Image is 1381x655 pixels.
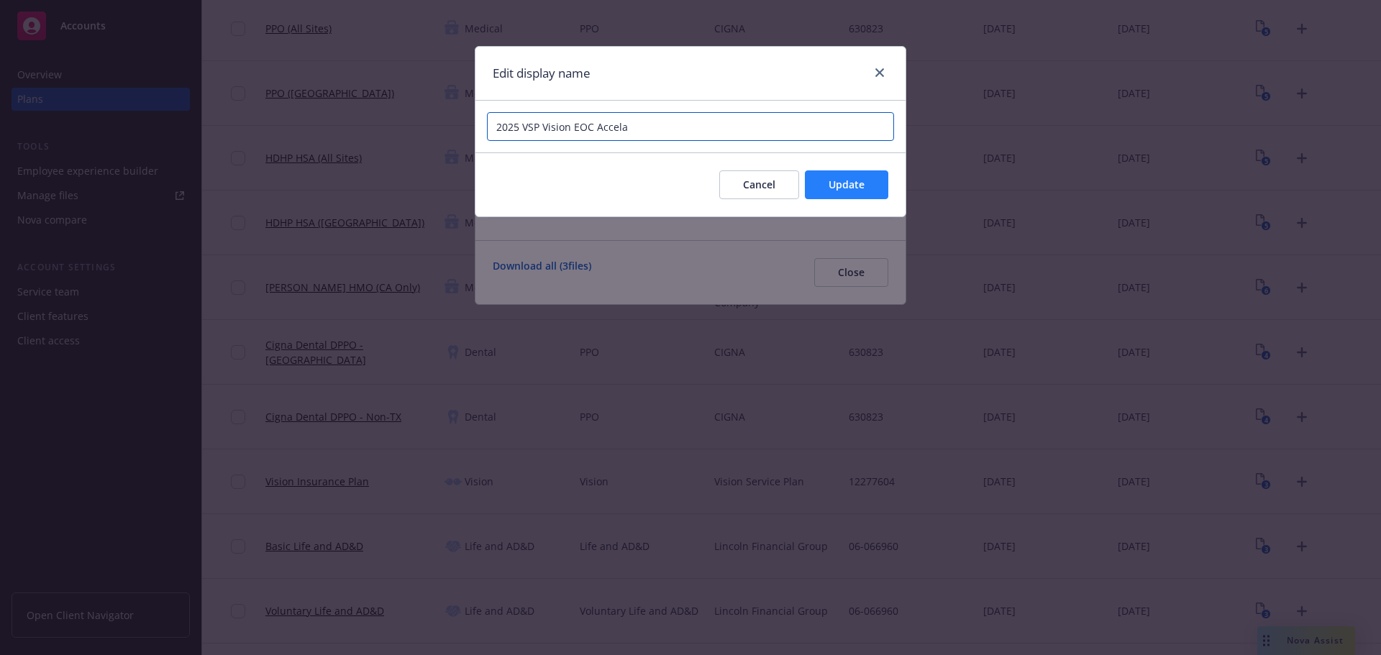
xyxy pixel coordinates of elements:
[829,178,865,191] span: Update
[493,64,591,83] h1: Edit display name
[743,178,775,191] span: Cancel
[805,170,888,199] button: Update
[719,170,799,199] button: Cancel
[871,64,888,81] a: close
